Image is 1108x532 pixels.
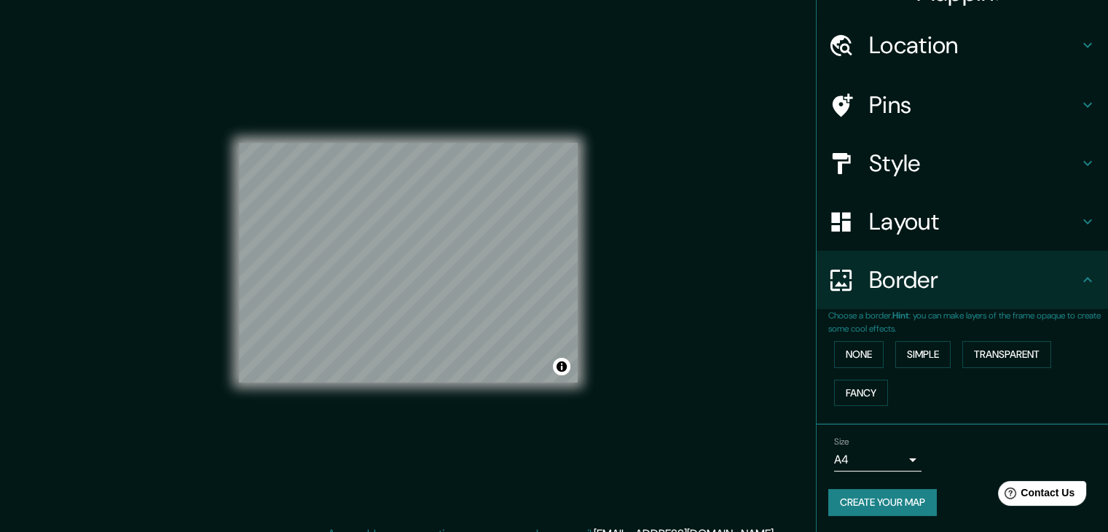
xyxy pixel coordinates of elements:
[869,207,1079,236] h4: Layout
[895,341,951,368] button: Simple
[817,76,1108,134] div: Pins
[239,143,578,383] canvas: Map
[834,448,922,472] div: A4
[869,90,1079,120] h4: Pins
[834,341,884,368] button: None
[834,436,849,448] label: Size
[892,310,909,321] b: Hint
[828,489,937,516] button: Create your map
[962,341,1051,368] button: Transparent
[869,265,1079,294] h4: Border
[817,134,1108,192] div: Style
[869,149,1079,178] h4: Style
[978,475,1092,516] iframe: Help widget launcher
[834,380,888,407] button: Fancy
[869,31,1079,60] h4: Location
[553,358,570,375] button: Toggle attribution
[817,16,1108,74] div: Location
[828,309,1108,335] p: Choose a border. : you can make layers of the frame opaque to create some cool effects.
[817,251,1108,309] div: Border
[817,192,1108,251] div: Layout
